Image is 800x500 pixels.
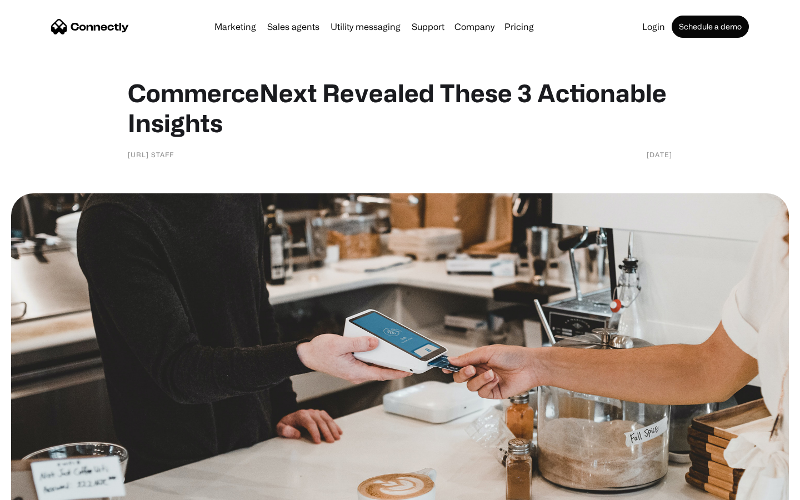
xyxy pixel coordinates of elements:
[210,22,261,31] a: Marketing
[326,22,405,31] a: Utility messaging
[638,22,669,31] a: Login
[454,19,494,34] div: Company
[263,22,324,31] a: Sales agents
[128,78,672,138] h1: CommerceNext Revealed These 3 Actionable Insights
[128,149,174,160] div: [URL] Staff
[22,481,67,496] ul: Language list
[672,16,749,38] a: Schedule a demo
[407,22,449,31] a: Support
[500,22,538,31] a: Pricing
[11,481,67,496] aside: Language selected: English
[647,149,672,160] div: [DATE]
